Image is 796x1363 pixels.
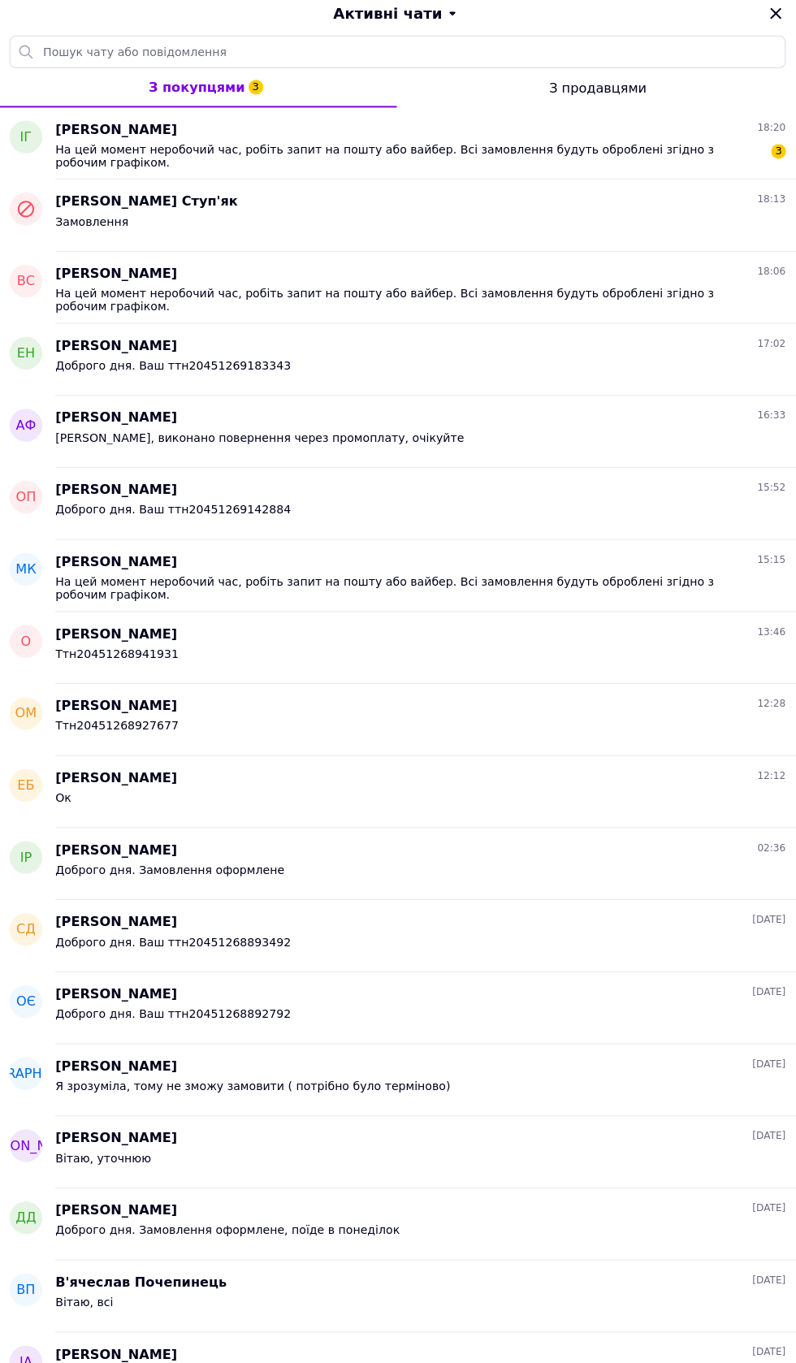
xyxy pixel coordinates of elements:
[19,924,39,942] span: СД
[58,509,292,522] span: Доброго дня. Ваш ттн20451269142884
[58,1059,180,1078] span: [PERSON_NAME]
[20,352,38,370] span: ЕН
[19,1281,38,1300] span: ВП
[58,1131,180,1149] span: [PERSON_NAME]
[755,487,783,501] span: 15:52
[750,988,783,1002] span: [DATE]
[768,154,783,168] span: 3
[58,559,180,578] span: [PERSON_NAME]
[58,223,131,236] span: Замовлення
[13,45,783,78] input: Пошук чату або повідомлення
[755,845,783,859] span: 02:36
[19,1209,40,1228] span: ДД
[58,273,180,292] span: [PERSON_NAME]
[755,130,783,144] span: 18:20
[58,652,181,665] span: Ттн20451268941931
[19,423,40,442] span: АФ
[19,709,40,728] span: ОМ
[19,495,40,513] span: ОП
[58,938,292,951] span: Доброго дня. Ваш ттн20451268893492
[397,78,796,117] button: З продавцями
[750,1345,783,1359] span: [DATE]
[58,487,180,506] span: [PERSON_NAME]
[58,702,180,720] span: [PERSON_NAME]
[750,1274,783,1287] span: [DATE]
[58,1081,450,1094] span: Я зрозуміла, тому не зможу замовити ( потрібно було терміново)
[58,1010,292,1023] span: Доброго дня. Ваш ттн20451268892792
[58,581,760,607] span: На цей момент неробочий час, робіть запит на пошту або вайбер. Всі замовлення будуть оброблені зг...
[58,416,180,435] span: [PERSON_NAME]
[755,630,783,644] span: 13:46
[58,152,760,178] span: На цей момент неробочий час, робіть запит на пошту або вайбер. Всі замовлення будуть оброблені зг...
[755,702,783,716] span: 12:28
[58,988,180,1006] span: [PERSON_NAME]
[20,280,38,299] span: ВС
[58,867,286,880] span: Доброго дня. Замовлення оформлене
[58,1153,154,1166] span: Вітаю, уточнюю
[755,344,783,358] span: 17:02
[750,1059,783,1073] span: [DATE]
[58,630,180,649] span: [PERSON_NAME]
[755,273,783,287] span: 18:06
[58,366,292,379] span: Доброго дня. Ваш ттн20451269183343
[755,201,783,215] span: 18:13
[58,795,74,808] span: Ок
[750,916,783,930] span: [DATE]
[334,13,442,34] span: Активні чати
[151,89,247,105] span: З покупцями
[548,90,645,106] span: З продавцями
[58,201,240,220] span: [PERSON_NAME] Ступ'як
[755,559,783,573] span: 15:15
[58,724,181,737] span: Ттн20451268927677
[45,13,751,34] button: Активні чати
[58,1202,180,1221] span: [PERSON_NAME]
[764,14,783,33] button: Закрити
[19,566,39,585] span: МК
[58,1224,400,1237] span: Доброго дня. Замовлення оформлене, поїде в понеділок
[58,130,180,149] span: [PERSON_NAME]
[24,852,35,871] span: IP
[750,1131,783,1144] span: [DATE]
[24,137,35,156] span: ІГ
[58,916,180,935] span: [PERSON_NAME]
[750,1202,783,1216] span: [DATE]
[58,1296,116,1309] span: Вітаю, всі
[58,1274,228,1292] span: В'ячеслав Почепинець
[20,781,37,799] span: ЕБ
[58,295,760,321] span: На цей момент неробочий час, робіть запит на пошту або вайбер. Всі замовлення будуть оброблені зг...
[58,845,180,863] span: [PERSON_NAME]
[58,438,464,451] span: [PERSON_NAME], виконано повернення через промоплату, очікуйте
[19,995,39,1014] span: ОЄ
[58,773,180,792] span: [PERSON_NAME]
[755,416,783,430] span: 16:33
[58,344,180,363] span: [PERSON_NAME]
[755,773,783,787] span: 12:12
[24,638,35,656] span: О
[250,89,265,104] span: 3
